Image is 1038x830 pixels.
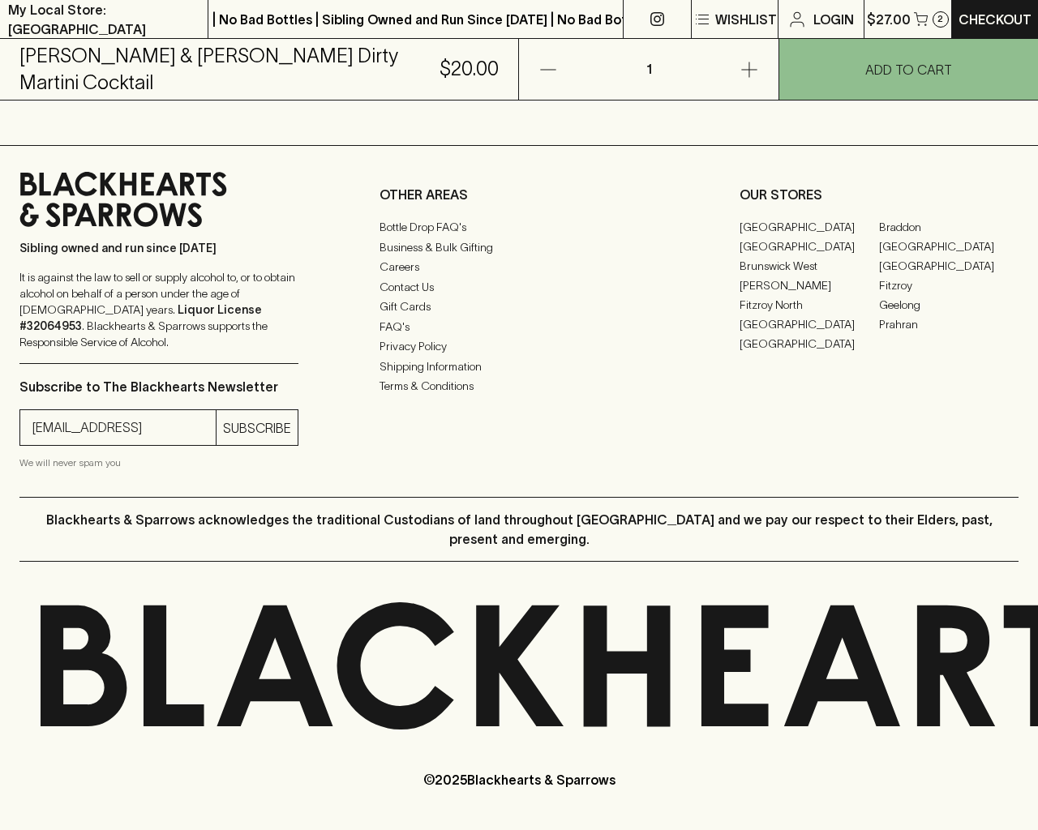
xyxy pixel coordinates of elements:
a: [GEOGRAPHIC_DATA] [740,314,879,334]
a: [GEOGRAPHIC_DATA] [740,334,879,353]
h5: [PERSON_NAME] & [PERSON_NAME] Dirty Martini Cocktail [19,43,440,95]
p: OTHER AREAS [380,185,658,204]
a: Braddon [879,217,1019,237]
p: OUR STORES [740,185,1019,204]
p: Login [813,10,854,29]
a: [GEOGRAPHIC_DATA] [740,237,879,256]
a: Fitzroy North [740,295,879,314]
a: [PERSON_NAME] [740,276,879,295]
a: [GEOGRAPHIC_DATA] [879,237,1019,256]
a: FAQ's [380,317,658,336]
a: Business & Bulk Gifting [380,237,658,257]
p: It is against the law to sell or supply alcohol to, or to obtain alcohol on behalf of a person un... [19,269,298,350]
h5: $20.00 [440,56,499,82]
a: Geelong [879,295,1019,314]
p: SUBSCRIBE [223,418,291,438]
a: [GEOGRAPHIC_DATA] [740,217,879,237]
a: Prahran [879,314,1019,334]
button: ADD TO CART [779,39,1038,100]
p: ADD TO CART [865,60,952,79]
p: 2 [937,15,943,24]
a: Fitzroy [879,276,1019,295]
a: Careers [380,258,658,277]
p: Sibling owned and run since [DATE] [19,240,298,256]
p: Subscribe to The Blackhearts Newsletter [19,377,298,396]
p: Wishlist [715,10,777,29]
a: Contact Us [380,277,658,297]
input: e.g. jane@blackheartsandsparrows.com.au [32,415,216,441]
p: Checkout [959,10,1032,29]
a: [GEOGRAPHIC_DATA] [879,256,1019,276]
p: Blackhearts & Sparrows acknowledges the traditional Custodians of land throughout [GEOGRAPHIC_DAT... [32,510,1006,549]
p: $27.00 [867,10,911,29]
a: Terms & Conditions [380,377,658,396]
p: 1 [629,39,668,100]
a: Gift Cards [380,297,658,317]
a: Brunswick West [740,256,879,276]
a: Bottle Drop FAQ's [380,218,658,237]
button: SUBSCRIBE [217,410,298,445]
a: Privacy Policy [380,337,658,357]
a: Shipping Information [380,357,658,376]
p: We will never spam you [19,455,298,471]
